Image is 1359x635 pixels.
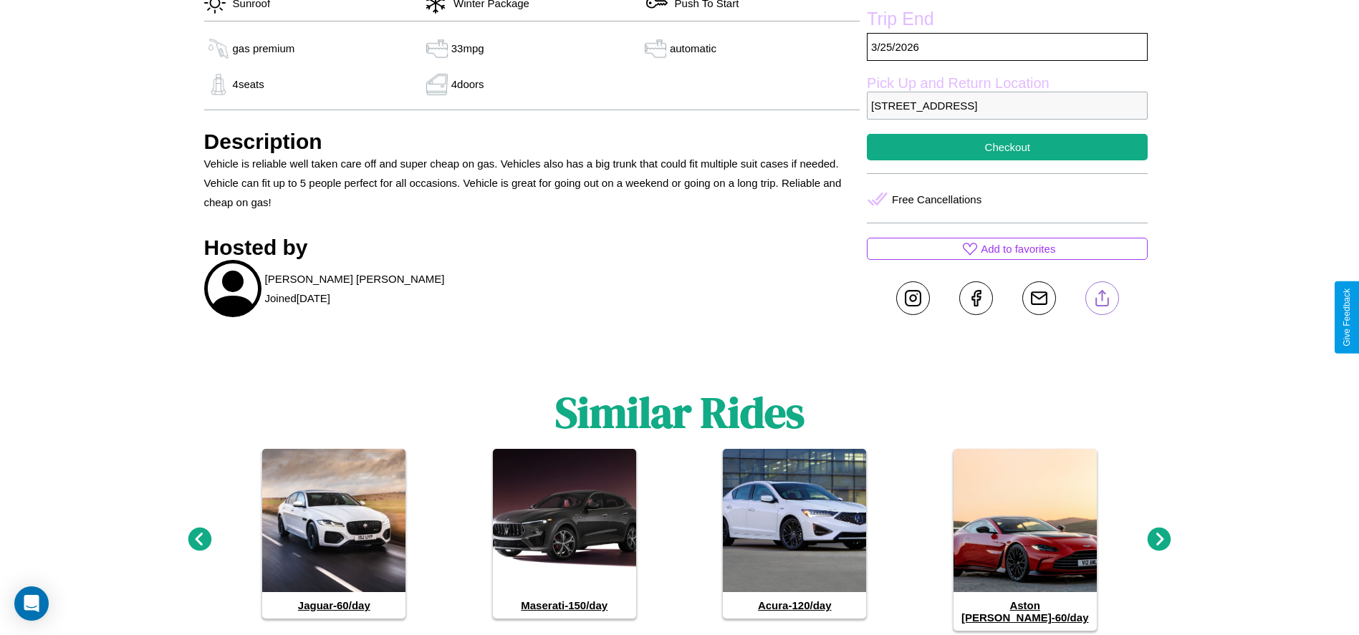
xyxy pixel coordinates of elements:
a: Maserati-150/day [493,449,636,619]
h3: Hosted by [204,236,860,260]
img: gas [641,38,670,59]
p: 3 / 25 / 2026 [867,33,1148,61]
img: gas [204,38,233,59]
button: Add to favorites [867,238,1148,260]
div: Give Feedback [1342,289,1352,346]
label: Pick Up and Return Location [867,75,1148,92]
p: Free Cancellations [892,190,981,209]
label: Trip End [867,9,1148,33]
p: 4 doors [451,74,484,94]
a: Jaguar-60/day [262,449,405,619]
h1: Similar Rides [555,383,805,442]
div: Open Intercom Messenger [14,586,49,621]
p: gas premium [233,39,295,58]
p: [STREET_ADDRESS] [867,92,1148,120]
img: gas [423,38,451,59]
img: gas [204,74,233,95]
p: 33 mpg [451,39,484,58]
p: automatic [670,39,716,58]
h4: Jaguar - 60 /day [262,592,405,619]
p: [PERSON_NAME] [PERSON_NAME] [265,269,445,289]
p: Add to favorites [981,239,1055,258]
h4: Aston [PERSON_NAME] - 60 /day [954,592,1097,631]
button: Checkout [867,134,1148,160]
a: Aston [PERSON_NAME]-60/day [954,449,1097,631]
a: Acura-120/day [723,449,866,619]
h4: Maserati - 150 /day [493,592,636,619]
p: Joined [DATE] [265,289,330,308]
p: 4 seats [233,74,264,94]
p: Vehicle is reliable well taken care off and super cheap on gas. Vehicles also has a big trunk tha... [204,154,860,212]
h4: Acura - 120 /day [723,592,866,619]
h3: Description [204,130,860,154]
img: gas [423,74,451,95]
